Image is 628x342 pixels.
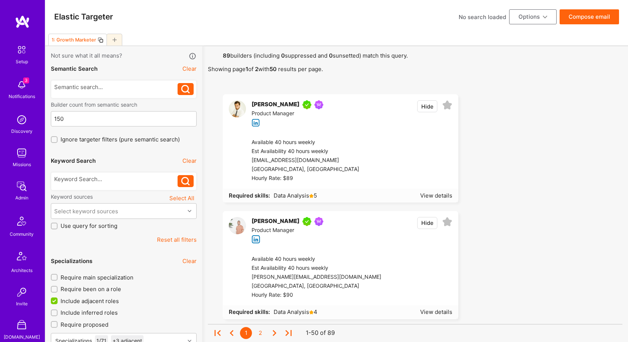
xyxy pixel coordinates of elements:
[252,282,381,291] div: [GEOGRAPHIC_DATA], [GEOGRAPHIC_DATA]
[13,248,31,266] img: Architects
[4,333,40,341] div: [DOMAIN_NAME]
[417,100,437,112] button: Hide
[252,217,299,226] div: [PERSON_NAME]
[51,157,96,165] div: Keyword Search
[61,309,118,317] span: Include inferred roles
[54,12,113,21] h3: Elastic Targeter
[442,100,452,110] i: icon EmptyStar
[309,194,314,198] i: icon Star
[182,257,197,265] button: Clear
[61,222,117,230] span: Use query for sorting
[15,194,28,202] div: Admin
[246,65,248,73] strong: 1
[272,308,317,316] span: Data Analysis 4
[509,9,557,24] button: Options
[560,9,619,24] button: Compose email
[16,58,28,65] div: Setup
[229,192,270,199] strong: Required skills:
[229,100,246,117] img: User Avatar
[54,207,118,215] div: Select keyword sources
[11,127,33,135] div: Discovery
[61,297,119,305] span: Include adjacent roles
[302,217,311,226] img: A.Teamer in Residence
[252,138,359,147] div: Available 40 hours weekly
[182,65,197,73] button: Clear
[14,77,29,92] img: bell
[51,101,197,108] label: Builder count from semantic search
[14,146,29,161] img: teamwork
[23,77,29,83] span: 3
[442,217,452,227] i: icon EmptyStar
[309,310,314,315] i: icon Star
[157,236,197,244] button: Reset all filters
[252,174,359,183] div: Hourly Rate: $89
[15,15,30,28] img: logo
[252,255,381,264] div: Available 40 hours weekly
[252,291,381,300] div: Hourly Rate: $90
[14,179,29,194] img: admin teamwork
[229,308,270,315] strong: Required skills:
[13,161,31,168] div: Missions
[306,329,335,337] div: 1-50 of 89
[9,92,35,100] div: Notifications
[252,165,359,174] div: [GEOGRAPHIC_DATA], [GEOGRAPHIC_DATA]
[182,157,197,165] button: Clear
[113,38,117,42] i: icon Plus
[52,37,96,43] div: 1: Growth Marketer
[252,235,260,244] i: icon linkedIn
[252,156,359,165] div: [EMAIL_ADDRESS][DOMAIN_NAME]
[420,192,452,199] div: View details
[181,85,190,94] i: icon Search
[255,65,258,73] strong: 2
[61,321,108,329] span: Require proposed
[223,52,230,59] strong: 89
[188,52,197,61] i: icon Info
[188,209,191,213] i: icon Chevron
[252,226,326,235] div: Product Manager
[420,308,452,316] div: View details
[459,13,506,21] div: No search loaded
[98,37,104,43] i: icon Copy
[314,217,323,226] img: Been on Mission
[252,147,359,156] div: Est Availability 40 hours weekly
[51,193,93,200] label: Keyword sources
[272,192,317,199] span: Data Analysis 5
[11,266,33,274] div: Architects
[329,52,333,59] strong: 0
[254,327,266,339] div: 2
[13,212,31,230] img: Community
[229,100,246,127] a: User Avatar
[252,273,381,282] div: [PERSON_NAME][EMAIL_ADDRESS][DOMAIN_NAME]
[51,52,122,60] span: Not sure what it all means?
[252,109,326,118] div: Product Manager
[14,112,29,127] img: discovery
[252,100,299,109] div: [PERSON_NAME]
[14,318,29,333] img: A Store
[240,327,252,339] div: 1
[543,15,547,19] i: icon ArrowDownBlack
[417,217,437,229] button: Hide
[314,100,323,109] img: Been on Mission
[270,65,277,73] strong: 50
[16,300,28,308] div: Invite
[51,257,92,265] div: Specializations
[10,230,34,238] div: Community
[229,217,246,244] a: User Avatar
[252,264,381,273] div: Est Availability 40 hours weekly
[181,177,190,186] i: icon Search
[252,119,260,127] i: icon linkedIn
[208,65,622,73] p: Showing page of with results per page.
[61,285,121,293] span: Require been on a role
[14,285,29,300] img: Invite
[302,100,311,109] img: A.Teamer in Residence
[14,42,30,58] img: setup
[61,135,180,143] span: Ignore targeter filters (pure semantic search)
[51,65,98,73] div: Semantic Search
[61,274,133,281] span: Require main specialization
[281,52,285,59] strong: 0
[229,217,246,234] img: User Avatar
[167,193,197,203] button: Select All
